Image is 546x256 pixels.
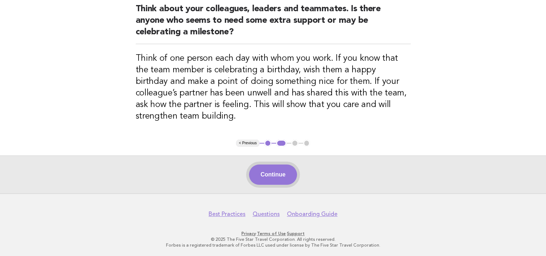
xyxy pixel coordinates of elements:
a: Terms of Use [257,231,286,236]
a: Onboarding Guide [287,210,337,218]
button: Continue [249,165,297,185]
a: Support [287,231,305,236]
h3: Think of one person each day with whom you work. If you know that the team member is celebrating ... [136,53,411,122]
p: · · [52,231,494,236]
h2: Think about your colleagues, leaders and teammates. Is there anyone who seems to need some extra ... [136,3,411,44]
a: Privacy [241,231,256,236]
a: Questions [253,210,280,218]
p: © 2025 The Five Star Travel Corporation. All rights reserved. [52,236,494,242]
button: 1 [264,140,271,147]
a: Best Practices [209,210,245,218]
p: Forbes is a registered trademark of Forbes LLC used under license by The Five Star Travel Corpora... [52,242,494,248]
button: < Previous [236,140,259,147]
button: 2 [276,140,287,147]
